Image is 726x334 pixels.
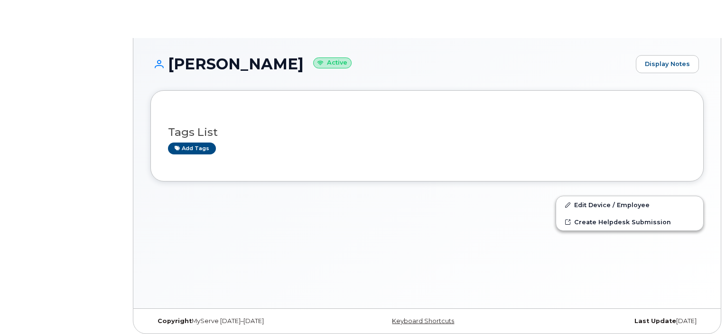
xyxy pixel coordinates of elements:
[150,56,631,72] h1: [PERSON_NAME]
[168,143,216,154] a: Add tags
[556,213,703,230] a: Create Helpdesk Submission
[556,196,703,213] a: Edit Device / Employee
[168,126,686,138] h3: Tags List
[158,317,192,324] strong: Copyright
[313,57,352,68] small: Active
[150,317,335,325] div: MyServe [DATE]–[DATE]
[519,317,704,325] div: [DATE]
[636,55,699,73] a: Display Notes
[634,317,676,324] strong: Last Update
[392,317,454,324] a: Keyboard Shortcuts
